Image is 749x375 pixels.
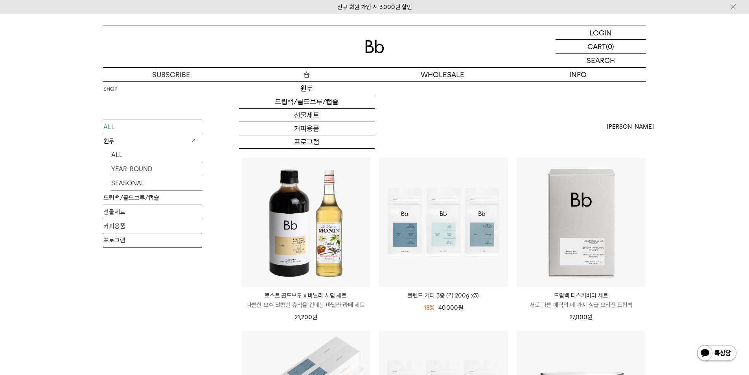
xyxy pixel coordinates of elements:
[239,68,375,81] a: 숍
[111,148,202,162] a: ALL
[517,291,646,310] a: 드립백 디스커버리 세트 서로 다른 매력의 네 가지 싱글 오리진 드립백
[517,158,646,287] img: 드립백 디스커버리 세트
[556,40,646,54] a: CART (0)
[607,122,654,131] span: [PERSON_NAME]
[239,135,375,149] a: 프로그램
[103,85,117,93] a: SHOP
[239,109,375,122] a: 선물세트
[517,300,646,310] p: 서로 다른 매력의 네 가지 싱글 오리진 드립백
[517,291,646,300] p: 드립백 디스커버리 세트
[510,68,646,81] p: INFO
[239,122,375,135] a: 커피용품
[103,219,202,233] a: 커피용품
[606,40,614,53] p: (0)
[696,344,737,363] img: 카카오톡 채널 1:1 채팅 버튼
[569,314,593,321] span: 27,000
[111,162,202,176] a: YEAR-ROUND
[337,4,412,11] a: 신규 회원 가입 시 3,000원 할인
[458,304,463,311] span: 원
[239,95,375,109] a: 드립백/콜드브루/캡슐
[103,205,202,219] a: 선물세트
[589,26,612,39] p: LOGIN
[375,68,510,81] p: WHOLESALE
[379,158,508,287] img: 블렌드 커피 3종 (각 200g x3)
[556,26,646,40] a: LOGIN
[379,291,508,300] a: 블렌드 커피 3종 (각 200g x3)
[587,54,615,67] p: SEARCH
[294,314,317,321] span: 21,200
[241,291,370,310] a: 토스트 콜드브루 x 바닐라 시럽 세트 나른한 오후 달콤한 휴식을 건네는 바닐라 라떼 세트
[587,314,593,321] span: 원
[241,291,370,300] p: 토스트 콜드브루 x 바닐라 시럽 세트
[111,176,202,190] a: SEASONAL
[103,191,202,205] a: 드립백/콜드브루/캡슐
[424,303,434,312] div: 18%
[103,233,202,247] a: 프로그램
[241,300,370,310] p: 나른한 오후 달콤한 휴식을 건네는 바닐라 라떼 세트
[103,68,239,81] a: SUBSCRIBE
[103,134,202,148] p: 원두
[241,158,370,287] img: 토스트 콜드브루 x 바닐라 시럽 세트
[312,314,317,321] span: 원
[103,120,202,134] a: ALL
[587,40,606,53] p: CART
[438,304,463,311] span: 40,000
[365,40,384,53] img: 로고
[239,82,375,95] a: 원두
